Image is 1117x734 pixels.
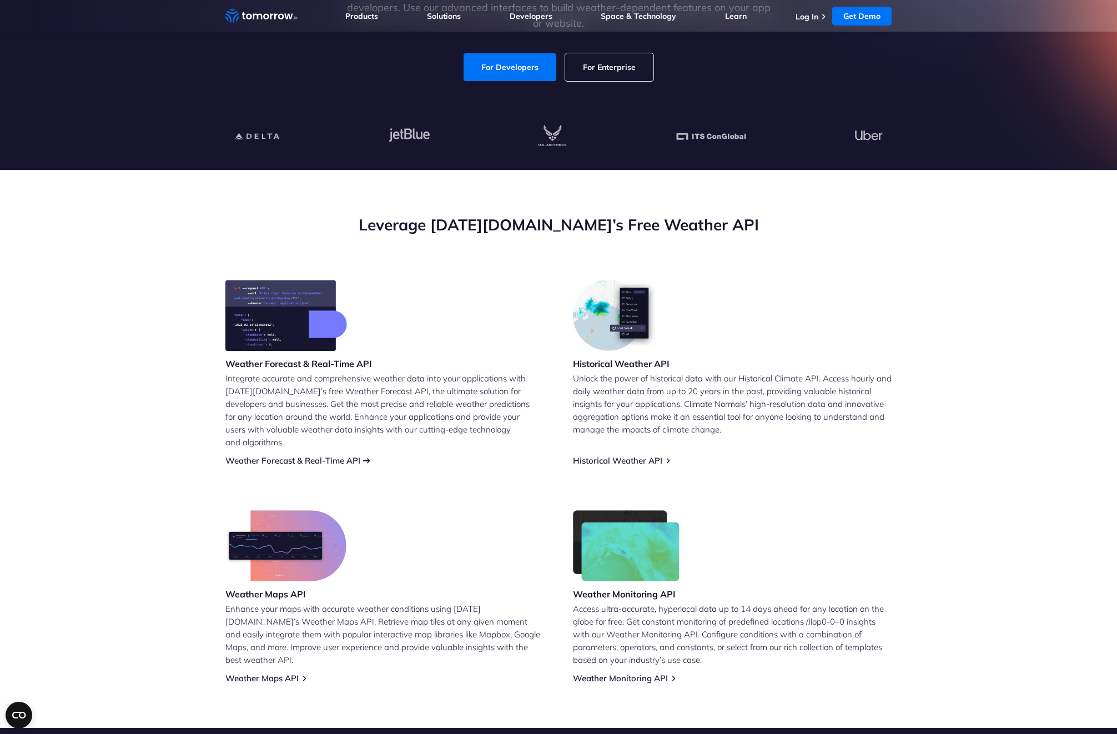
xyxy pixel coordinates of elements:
button: Open CMP widget [6,702,32,728]
h3: Historical Weather API [573,358,670,370]
a: For Enterprise [565,53,653,81]
a: Get Demo [832,7,892,26]
a: Developers [510,11,552,21]
a: Solutions [427,11,461,21]
p: Access ultra-accurate, hyperlocal data up to 14 days ahead for any location on the globe for free... [573,602,892,666]
a: Products [345,11,378,21]
a: Learn [725,11,747,21]
h2: Leverage [DATE][DOMAIN_NAME]’s Free Weather API [225,214,892,235]
a: For Developers [464,53,556,81]
a: Space & Technology [601,11,676,21]
h3: Weather Forecast & Real-Time API [225,358,372,370]
p: Unlock the power of historical data with our Historical Climate API. Access hourly and daily weat... [573,372,892,436]
a: Home link [225,8,298,24]
p: Integrate accurate and comprehensive weather data into your applications with [DATE][DOMAIN_NAME]... [225,372,544,449]
p: Enhance your maps with accurate weather conditions using [DATE][DOMAIN_NAME]’s Weather Maps API. ... [225,602,544,666]
a: Weather Maps API [225,673,299,683]
h3: Weather Monitoring API [573,588,680,600]
h3: Weather Maps API [225,588,346,600]
a: Historical Weather API [573,455,662,466]
a: Log In [796,12,818,22]
a: Weather Forecast & Real-Time API [225,455,360,466]
a: Weather Monitoring API [573,673,668,683]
